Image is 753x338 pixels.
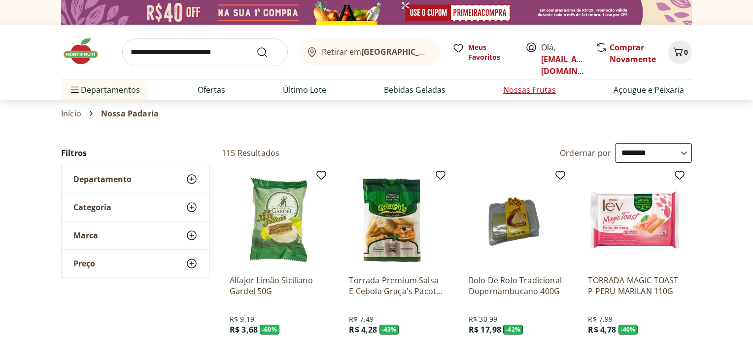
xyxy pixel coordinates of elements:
img: Torrada Premium Salsa E Cebola Graça's Pacote 100G [349,173,443,267]
a: Bolo De Rolo Tradicional Dopernambucano 400G [469,275,562,297]
span: R$ 30,99 [469,314,497,324]
span: Departamento [73,174,132,184]
span: - 42 % [503,325,523,335]
span: Preço [73,259,95,268]
a: [EMAIL_ADDRESS][DOMAIN_NAME] [541,54,610,76]
a: Nossas Frutas [503,84,556,96]
span: R$ 9,19 [230,314,254,324]
span: Marca [73,230,98,240]
span: R$ 17,98 [469,324,501,335]
button: Preço [62,250,209,277]
input: search [122,38,288,66]
button: Menu [69,78,81,102]
img: Bolo De Rolo Tradicional Dopernambucano 400G [469,173,562,267]
span: R$ 7,49 [349,314,374,324]
span: Retirar em [322,47,431,56]
h2: 115 Resultados [222,148,279,158]
button: Submit Search [256,46,280,58]
a: Açougue e Peixaria [614,84,684,96]
span: Meus Favoritos [468,42,513,62]
span: R$ 4,78 [588,324,616,335]
a: Bebidas Geladas [384,84,445,96]
span: 0 [684,47,688,57]
a: Alfajor Limão Siciliano Gardel 50G [230,275,323,297]
a: Comprar Novamente [610,42,656,65]
button: Retirar em[GEOGRAPHIC_DATA]/[GEOGRAPHIC_DATA] [300,38,441,66]
span: Departamentos [69,78,140,102]
a: Torrada Premium Salsa E Cebola Graça's Pacote 100G [349,275,443,297]
img: TORRADA MAGIC TOAST P PERU MARILAN 110G [588,173,682,267]
img: Hortifruti [61,37,110,66]
a: Último Lote [283,84,326,96]
a: TORRADA MAGIC TOAST P PERU MARILAN 110G [588,275,682,297]
b: [GEOGRAPHIC_DATA]/[GEOGRAPHIC_DATA] [361,46,527,57]
a: Ofertas [198,84,225,96]
span: - 60 % [260,325,279,335]
label: Ordernar por [560,148,611,158]
button: Carrinho [668,40,692,64]
img: Alfajor Limão Siciliano Gardel 50G [230,173,323,267]
a: Início [61,109,81,118]
span: Categoria [73,202,111,212]
span: Nossa Padaria [101,109,159,118]
h2: Filtros [61,143,210,163]
span: - 40 % [618,325,638,335]
span: R$ 4,28 [349,324,377,335]
span: - 43 % [379,325,399,335]
button: Departamento [62,165,209,193]
button: Categoria [62,193,209,221]
button: Marca [62,222,209,249]
span: R$ 7,99 [588,314,613,324]
a: Meus Favoritos [452,42,513,62]
span: R$ 3,68 [230,324,258,335]
span: Olá, [541,41,585,77]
